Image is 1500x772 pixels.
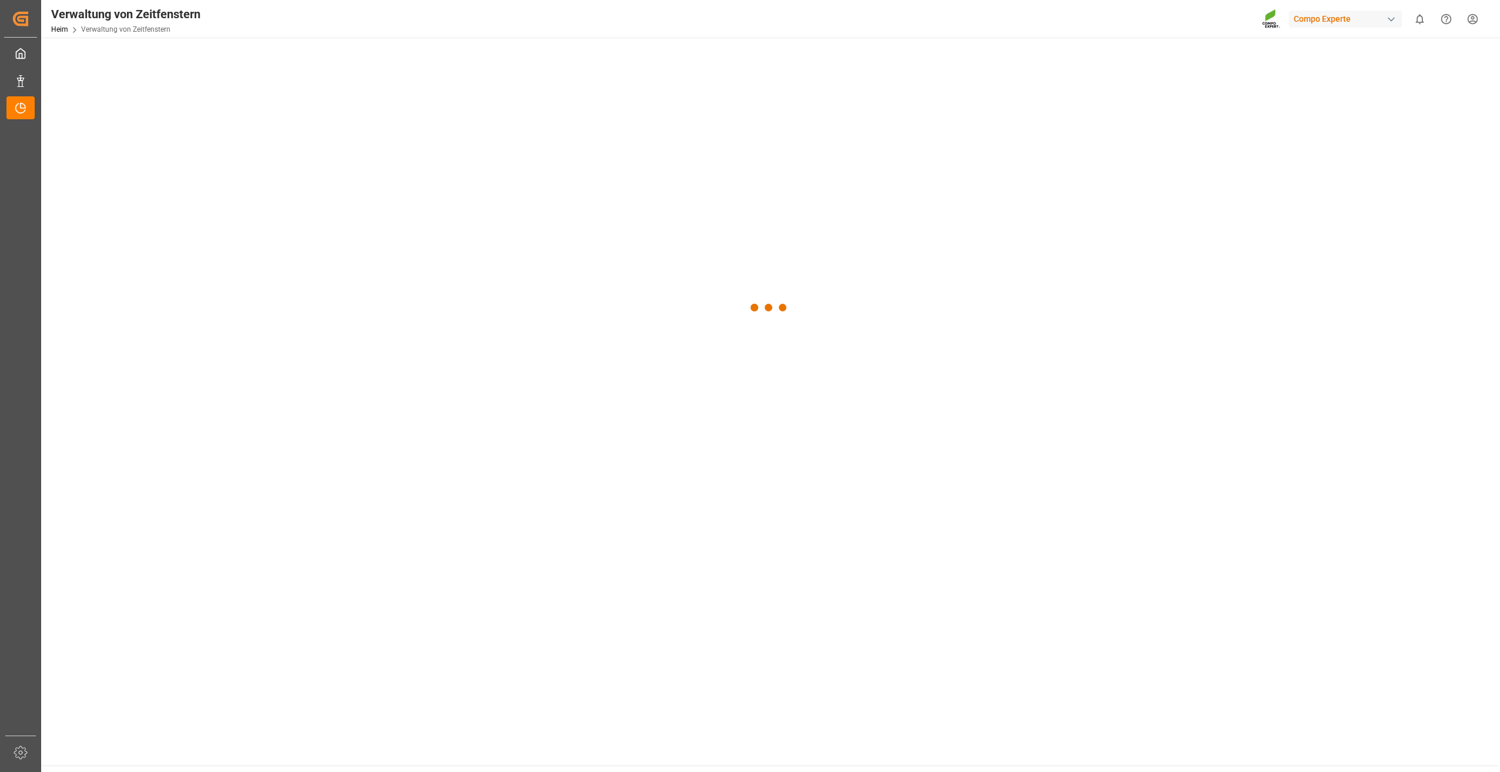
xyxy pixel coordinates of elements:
button: 0 neue Benachrichtigungen anzeigen [1407,6,1433,32]
img: Screenshot%202023-09-29%20at%2010.02.21.png_1712312052.png [1262,9,1281,29]
font: Compo Experte [1294,13,1351,25]
button: Hilfe-Center [1433,6,1459,32]
a: Heim [51,25,68,33]
div: Verwaltung von Zeitfenstern [51,5,200,23]
button: Compo Experte [1289,8,1407,30]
